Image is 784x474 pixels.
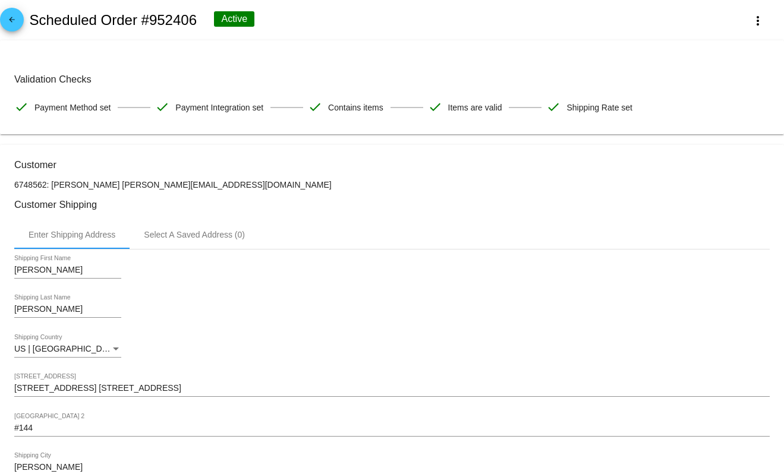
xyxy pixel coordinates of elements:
[14,345,121,354] mat-select: Shipping Country
[751,14,765,28] mat-icon: more_vert
[29,12,197,29] h2: Scheduled Order #952406
[144,230,245,239] div: Select A Saved Address (0)
[14,159,770,170] h3: Customer
[5,15,19,30] mat-icon: arrow_back
[448,95,502,120] span: Items are valid
[308,100,322,114] mat-icon: check
[14,463,121,472] input: Shipping City
[14,199,770,210] h3: Customer Shipping
[14,100,29,114] mat-icon: check
[14,74,770,85] h3: Validation Checks
[14,344,119,353] span: US | [GEOGRAPHIC_DATA]
[214,11,254,27] div: Active
[29,230,115,239] div: Enter Shipping Address
[328,95,383,120] span: Contains items
[546,100,561,114] mat-icon: check
[175,95,263,120] span: Payment Integration set
[14,180,770,189] p: 6748562: [PERSON_NAME] [PERSON_NAME][EMAIL_ADDRESS][DOMAIN_NAME]
[428,100,442,114] mat-icon: check
[14,305,121,314] input: Shipping Last Name
[14,384,770,393] input: Shipping Street 1
[155,100,169,114] mat-icon: check
[566,95,632,120] span: Shipping Rate set
[14,266,121,275] input: Shipping First Name
[14,424,770,433] input: Shipping Street 2
[34,95,111,120] span: Payment Method set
